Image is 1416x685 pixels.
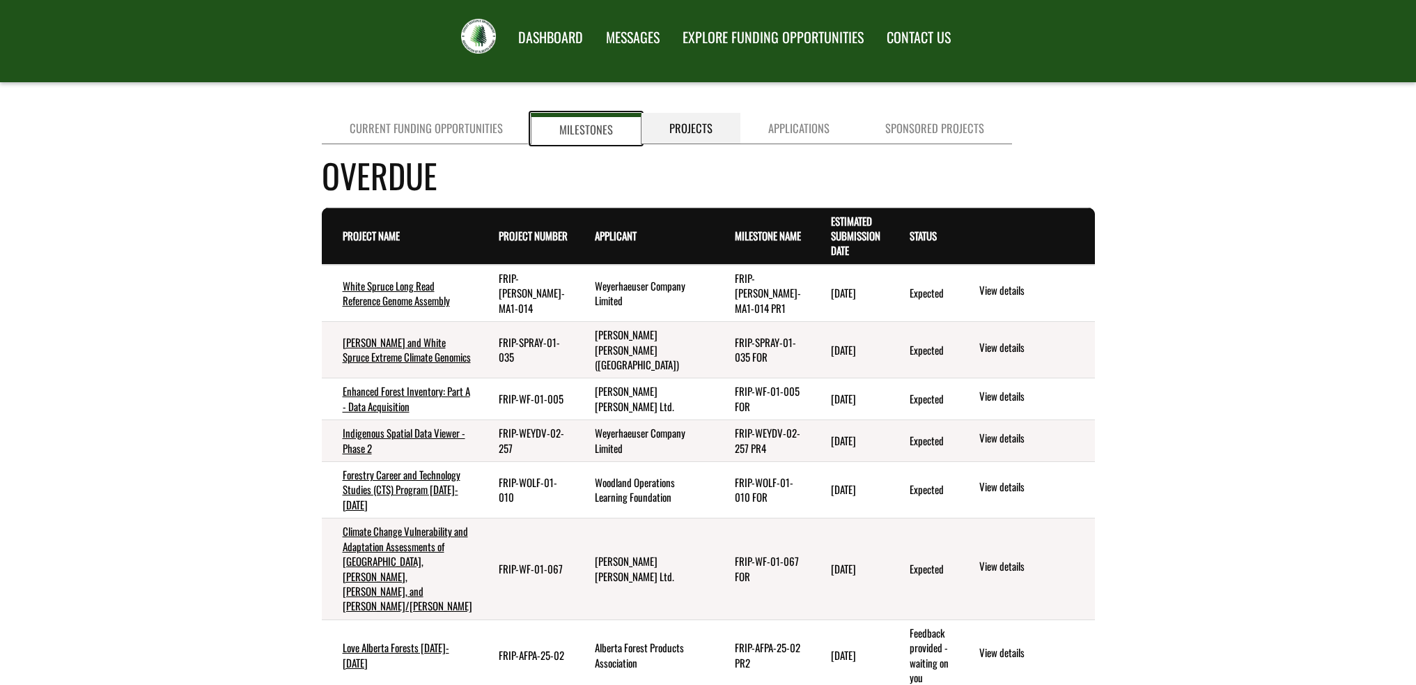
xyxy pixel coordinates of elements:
td: 8/1/2025 [810,265,889,322]
a: Love Alberta Forests [DATE]-[DATE] [343,640,449,670]
time: [DATE] [831,342,856,357]
a: Indigenous Spatial Data Viewer - Phase 2 [343,425,465,455]
td: action menu [956,265,1094,322]
th: Actions [956,208,1094,265]
a: Current Funding Opportunities [322,113,531,144]
h4: Overdue [322,151,1095,200]
td: Weyerhaeuser Company Limited [574,420,713,462]
a: Enhanced Forest Inventory: Part A - Data Acquisition [343,383,470,413]
td: FRIP-WF-01-067 FOR [714,518,810,620]
td: Engelmann and White Spruce Extreme Climate Genomics [322,322,478,378]
td: Woodland Operations Learning Foundation [574,462,713,518]
a: [PERSON_NAME] and White Spruce Extreme Climate Genomics [343,334,471,364]
td: action menu [956,462,1094,518]
td: FRIP-WOLF-01-010 [478,462,575,518]
a: View details [979,431,1089,447]
a: EXPLORE FUNDING OPPORTUNITIES [672,20,874,55]
td: FRIP-SPRAY-01-035 [478,322,575,378]
td: Expected [889,265,956,322]
a: View details [979,340,1089,357]
td: FRIP-WF-01-005 [478,378,575,420]
a: Milestones [531,113,641,144]
a: Applicant [595,228,637,243]
td: 7/31/2025 [810,378,889,420]
td: Forestry Career and Technology Studies (CTS) Program 2023-2025 [322,462,478,518]
td: Expected [889,462,956,518]
a: Project Number [499,228,568,243]
a: Milestone Name [735,228,801,243]
time: [DATE] [831,285,856,300]
td: 7/30/2025 [810,518,889,620]
td: FRIP-WF-01-005 FOR [714,378,810,420]
td: FRIP-WEYDV-02-257 [478,420,575,462]
td: Expected [889,420,956,462]
time: [DATE] [831,647,856,663]
td: FRIP-WEYER-MA1-014 [478,265,575,322]
a: View details [979,479,1089,496]
a: DASHBOARD [508,20,593,55]
a: Applications [740,113,857,144]
td: Expected [889,518,956,620]
a: Projects [641,113,740,144]
td: FRIP-WEYER-MA1-014 PR1 [714,265,810,322]
a: View details [979,283,1089,300]
time: [DATE] [831,433,856,448]
td: action menu [956,518,1094,620]
td: Enhanced Forest Inventory: Part A - Data Acquisition [322,378,478,420]
td: Weyerhaeuser Company Limited [574,265,713,322]
td: White Spruce Long Read Reference Genome Assembly [322,265,478,322]
td: 7/31/2025 [810,322,889,378]
td: FRIP-WF-01-067 [478,518,575,620]
a: View details [979,645,1089,662]
a: MESSAGES [596,20,670,55]
time: [DATE] [831,482,856,497]
a: White Spruce Long Read Reference Genome Assembly [343,278,450,308]
a: Climate Change Vulnerability and Adaptation Assessments of [GEOGRAPHIC_DATA], [PERSON_NAME], [PER... [343,523,472,613]
td: action menu [956,378,1094,420]
td: 7/30/2025 [810,462,889,518]
td: FRIP-SPRAY-01-035 FOR [714,322,810,378]
td: Expected [889,322,956,378]
a: Sponsored Projects [857,113,1012,144]
td: FRIP-WOLF-01-010 FOR [714,462,810,518]
td: action menu [956,420,1094,462]
a: Status [910,228,937,243]
a: View details [979,559,1089,576]
td: West Fraser Cochrane (Spray Lake Sawmill) [574,322,713,378]
td: 7/30/2025 [810,420,889,462]
a: CONTACT US [876,20,961,55]
time: [DATE] [831,391,856,406]
td: action menu [956,322,1094,378]
td: Indigenous Spatial Data Viewer - Phase 2 [322,420,478,462]
td: West Fraser Mills Ltd. [574,518,713,620]
a: Forestry Career and Technology Studies (CTS) Program [DATE]-[DATE] [343,467,460,512]
td: West Fraser Mills Ltd. [574,378,713,420]
a: Estimated Submission Date [831,213,880,259]
time: [DATE] [831,561,856,576]
a: Project Name [343,228,400,243]
a: View details [979,389,1089,406]
nav: Main Navigation [506,16,961,55]
td: Climate Change Vulnerability and Adaptation Assessments of Grande Prairie, Manning, Sundre, and H... [322,518,478,620]
td: FRIP-WEYDV-02-257 PR4 [714,420,810,462]
td: Expected [889,378,956,420]
img: FRIAA Submissions Portal [461,19,496,54]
